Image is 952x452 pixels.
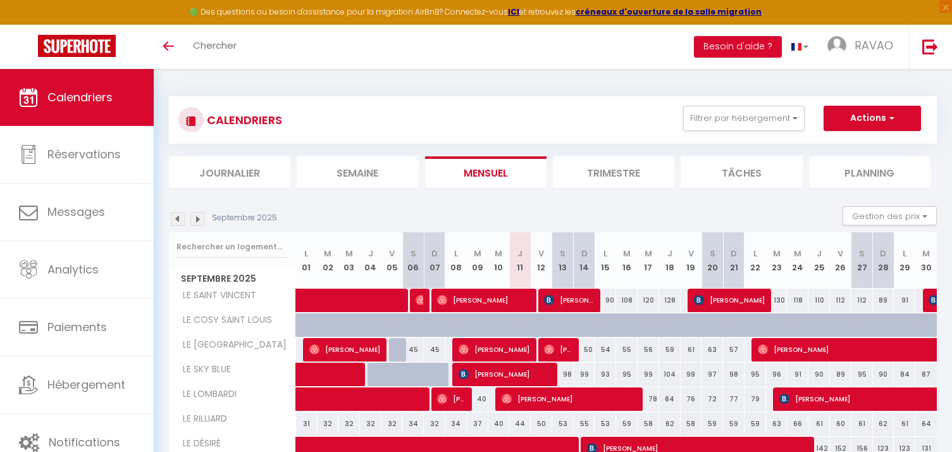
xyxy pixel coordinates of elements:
div: 59 [659,338,681,361]
div: 37 [467,412,488,436]
th: 05 [381,232,403,289]
th: 02 [317,232,338,289]
div: 45 [402,338,424,361]
th: 06 [402,232,424,289]
button: Besoin d'aide ? [694,36,782,58]
div: 97 [702,363,723,386]
span: [PERSON_NAME] [544,288,594,312]
div: 112 [851,289,873,312]
li: Trimestre [553,156,674,187]
div: 53 [552,412,574,436]
span: [PERSON_NAME] [309,337,381,361]
div: 40 [488,412,510,436]
abbr: M [345,248,353,260]
th: 01 [296,232,318,289]
div: 95 [616,363,638,386]
th: 14 [574,232,595,289]
span: LE SAINT VINCENT [171,289,259,303]
th: 09 [467,232,488,289]
div: 62 [659,412,681,436]
th: 17 [638,232,659,289]
th: 21 [723,232,745,289]
span: LE LOMBARDI [171,387,240,401]
abbr: M [773,248,781,260]
a: ICI [508,6,519,17]
div: 89 [873,289,894,312]
div: 55 [616,338,638,361]
span: LE RILLIARD [171,412,230,426]
div: 32 [381,412,403,436]
a: créneaux d'ouverture de la salle migration [576,6,762,17]
th: 22 [745,232,766,289]
div: 108 [616,289,638,312]
div: 32 [317,412,338,436]
div: 84 [894,363,915,386]
span: LE [GEOGRAPHIC_DATA] [171,338,290,352]
abbr: J [667,248,672,260]
th: 25 [808,232,830,289]
abbr: L [454,248,458,260]
div: 61 [681,338,702,361]
div: 58 [681,412,702,436]
input: Rechercher un logement... [176,235,288,258]
abbr: S [859,248,865,260]
th: 20 [702,232,723,289]
div: 59 [745,412,766,436]
abbr: M [623,248,631,260]
div: 64 [915,412,937,436]
div: 78 [638,387,659,411]
span: Messages [47,204,105,220]
th: 10 [488,232,510,289]
th: 04 [360,232,381,289]
abbr: D [731,248,737,260]
div: 72 [702,387,723,411]
abbr: M [645,248,652,260]
li: Mensuel [425,156,547,187]
div: 50 [574,338,595,361]
span: [PERSON_NAME] [459,362,552,386]
div: 61 [808,412,830,436]
span: LE COSY SAINT LOUIS [171,313,275,327]
div: 130 [766,289,788,312]
abbr: S [560,248,566,260]
div: 62 [873,412,894,436]
div: 95 [745,363,766,386]
span: [PERSON_NAME] [502,387,638,411]
div: 84 [659,387,681,411]
th: 16 [616,232,638,289]
span: LE DÉSIRÉ [171,437,224,451]
li: Planning [809,156,930,187]
div: 59 [702,412,723,436]
div: 96 [766,363,788,386]
div: 59 [723,412,745,436]
abbr: V [838,248,843,260]
th: 13 [552,232,574,289]
abbr: J [368,248,373,260]
div: 112 [830,289,851,312]
th: 07 [424,232,445,289]
span: Analytics [47,261,99,277]
abbr: S [710,248,715,260]
th: 27 [851,232,873,289]
div: 58 [638,412,659,436]
th: 18 [659,232,681,289]
li: Tâches [681,156,802,187]
div: 79 [745,387,766,411]
span: LE SKY BLUE [171,363,234,377]
div: 57 [723,338,745,361]
abbr: M [922,248,930,260]
abbr: M [495,248,502,260]
div: 63 [766,412,788,436]
span: Hébergement [47,377,125,392]
div: 110 [808,289,830,312]
abbr: D [581,248,588,260]
span: RAVAO [855,37,893,53]
abbr: V [389,248,395,260]
abbr: V [688,248,694,260]
div: 98 [552,363,574,386]
a: Chercher [183,25,246,69]
button: Gestion des prix [843,206,937,225]
th: 28 [873,232,894,289]
img: logout [922,39,938,54]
